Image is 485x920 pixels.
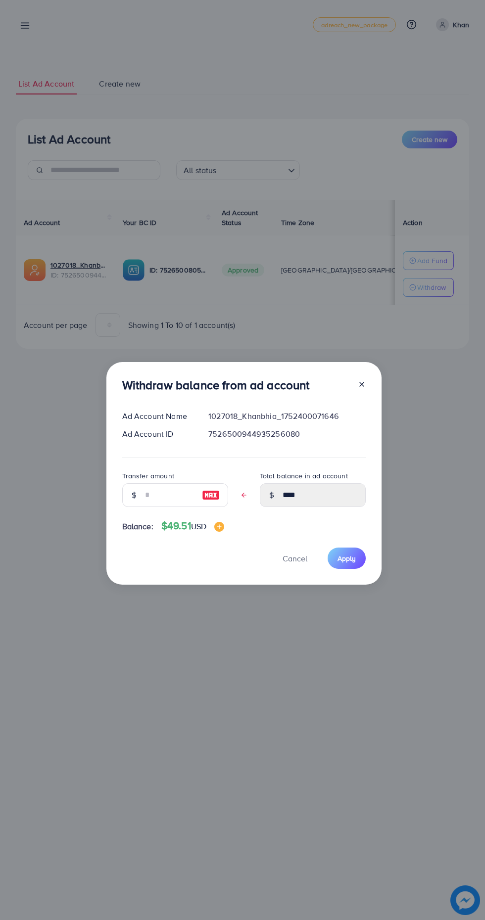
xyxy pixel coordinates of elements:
[161,520,224,532] h4: $49.51
[200,428,373,440] div: 7526500944935256080
[270,548,320,569] button: Cancel
[283,553,307,564] span: Cancel
[214,522,224,532] img: image
[122,378,310,392] h3: Withdraw balance from ad account
[200,411,373,422] div: 1027018_Khanbhia_1752400071646
[122,471,174,481] label: Transfer amount
[328,548,366,569] button: Apply
[191,521,206,532] span: USD
[260,471,348,481] label: Total balance in ad account
[114,411,201,422] div: Ad Account Name
[202,489,220,501] img: image
[338,553,356,563] span: Apply
[114,428,201,440] div: Ad Account ID
[122,521,153,532] span: Balance:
